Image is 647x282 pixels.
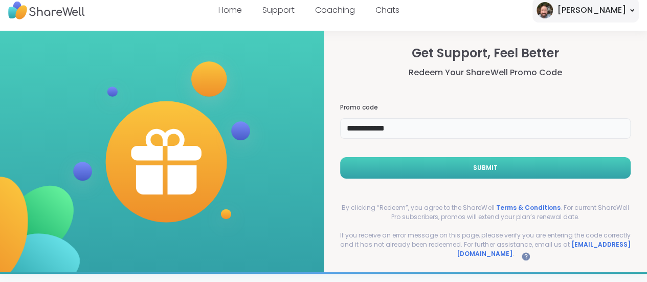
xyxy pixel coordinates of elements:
[473,163,498,172] span: Submit
[262,4,295,16] a: Support
[457,240,631,258] a: [EMAIL_ADDRESS][DOMAIN_NAME]
[537,2,553,18] img: Brian_L
[340,103,631,112] h3: Promo code
[375,4,399,16] a: Chats
[315,4,355,16] a: Coaching
[218,4,242,16] a: Home
[340,67,631,79] h3: Redeem Your ShareWell Promo Code
[340,157,631,179] button: Submit
[557,4,626,16] div: [PERSON_NAME]
[496,203,560,212] a: Terms & Conditions
[340,44,631,62] h2: Get Support, Feel Better
[340,231,631,258] p: If you receive an error message on this page, please verify you are entering the code correctly a...
[522,252,530,261] iframe: Spotlight
[340,203,631,222] p: By clicking “Redeem”, you agree to the ShareWell . For current ShareWell Pro subscribers, promos ...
